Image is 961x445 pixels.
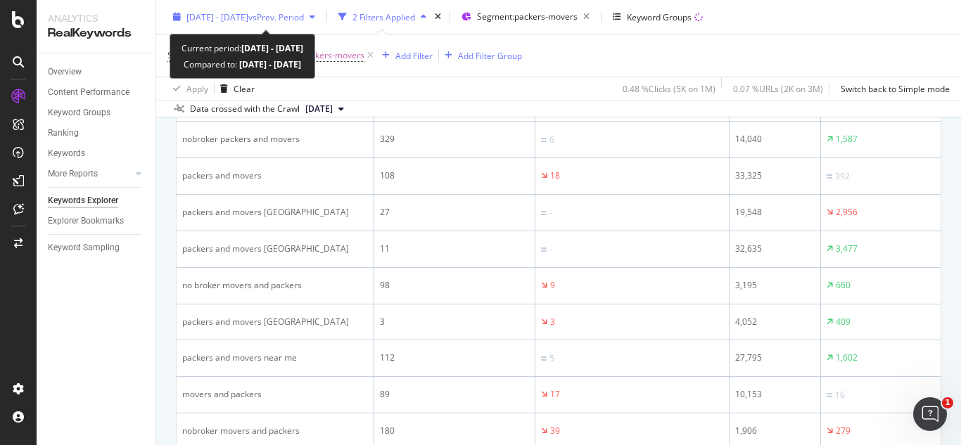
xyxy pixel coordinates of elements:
[735,316,815,328] div: 4,052
[836,133,858,146] div: 1,587
[380,243,529,255] div: 11
[395,49,433,61] div: Add Filter
[182,388,368,401] div: movers and packers
[458,49,522,61] div: Add Filter Group
[48,193,146,208] a: Keywords Explorer
[215,77,255,100] button: Clear
[439,47,522,64] button: Add Filter Group
[48,167,132,181] a: More Reports
[735,169,815,182] div: 33,325
[333,6,432,28] button: 2 Filters Applied
[182,352,368,364] div: packers and movers near me
[186,82,208,94] div: Apply
[835,389,845,401] div: 16
[237,58,301,70] b: [DATE] - [DATE]
[167,6,321,28] button: [DATE] - [DATE]vsPrev. Period
[841,82,950,94] div: Switch back to Simple mode
[380,388,529,401] div: 89
[835,77,950,100] button: Switch back to Simple mode
[541,247,547,252] img: Equal
[305,103,333,115] span: 2025 Aug. 4th
[48,11,144,25] div: Analytics
[352,11,415,22] div: 2 Filters Applied
[380,169,529,182] div: 108
[48,105,146,120] a: Keyword Groups
[550,388,560,401] div: 17
[190,103,300,115] div: Data crossed with the Crawl
[182,133,368,146] div: nobroker packers and movers
[541,138,547,142] img: Equal
[380,133,529,146] div: 329
[167,49,216,61] span: Search Type
[48,167,98,181] div: More Reports
[549,352,554,365] div: 5
[234,82,255,94] div: Clear
[48,214,124,228] div: Explorer Bookmarks
[550,425,560,437] div: 39
[380,206,529,219] div: 27
[836,243,858,255] div: 3,477
[182,316,368,328] div: packers and movers [GEOGRAPHIC_DATA]
[549,134,554,146] div: 6
[182,206,368,219] div: packers and movers [GEOGRAPHIC_DATA]
[735,425,815,437] div: 1,906
[477,11,578,22] span: Segment: packers-movers
[182,40,303,56] div: Current period:
[550,169,560,182] div: 18
[836,352,858,364] div: 1,602
[733,82,823,94] div: 0.07 % URLs ( 2K on 3M )
[550,279,555,292] div: 9
[836,425,851,437] div: 279
[735,206,815,219] div: 19,548
[167,77,208,100] button: Apply
[48,240,120,255] div: Keyword Sampling
[456,6,595,28] button: Segment:packers-movers
[301,46,364,65] span: packers-movers
[607,6,708,28] button: Keyword Groups
[380,425,529,437] div: 180
[735,279,815,292] div: 3,195
[48,126,146,141] a: Ranking
[182,169,368,182] div: packers and movers
[248,11,304,22] span: vs Prev. Period
[182,243,368,255] div: packers and movers [GEOGRAPHIC_DATA]
[48,25,144,41] div: RealKeywords
[48,214,146,228] a: Explorer Bookmarks
[827,174,832,179] img: Equal
[735,243,815,255] div: 32,635
[376,47,433,64] button: Add Filter
[48,193,118,208] div: Keywords Explorer
[48,85,146,100] a: Content Performance
[835,170,850,183] div: 392
[541,356,547,361] img: Equal
[380,352,529,364] div: 112
[48,146,146,161] a: Keywords
[550,316,555,328] div: 3
[942,397,953,408] span: 1
[549,243,552,256] div: -
[827,393,832,397] img: Equal
[380,279,529,292] div: 98
[182,279,368,292] div: no broker movers and packers
[380,316,529,328] div: 3
[48,240,146,255] a: Keyword Sampling
[300,101,350,117] button: [DATE]
[48,65,82,79] div: Overview
[735,388,815,401] div: 10,153
[48,85,129,100] div: Content Performance
[913,397,947,431] iframe: Intercom live chat
[48,146,85,161] div: Keywords
[186,11,248,22] span: [DATE] - [DATE]
[432,10,444,24] div: times
[623,82,715,94] div: 0.48 % Clicks ( 5K on 1M )
[836,206,858,219] div: 2,956
[735,133,815,146] div: 14,040
[48,65,146,79] a: Overview
[627,11,692,22] div: Keyword Groups
[836,279,851,292] div: 660
[48,126,79,141] div: Ranking
[48,105,110,120] div: Keyword Groups
[241,42,303,54] b: [DATE] - [DATE]
[836,316,851,328] div: 409
[184,56,301,72] div: Compared to:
